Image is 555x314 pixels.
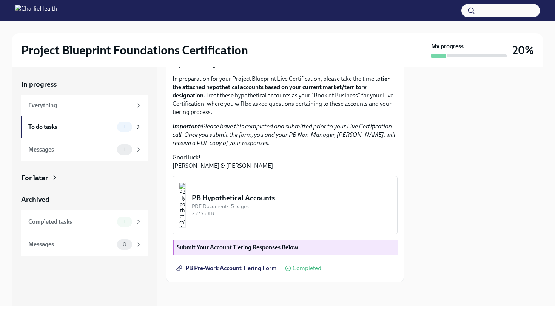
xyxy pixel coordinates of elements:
strong: Submit Your Account Tiering Responses Below [177,244,298,251]
div: To do tasks [28,123,114,131]
div: PDF Document • 15 pages [192,203,391,210]
div: For later [21,173,48,183]
a: In progress [21,79,148,89]
div: Messages [28,145,114,154]
a: Archived [21,195,148,204]
strong: Important: [173,123,202,130]
a: Everything [21,95,148,116]
em: Please have this completed and submitted prior to your Live Certification call. Once you submit t... [173,123,395,147]
h3: 20% [513,43,534,57]
span: 1 [119,147,130,152]
a: Messages1 [21,138,148,161]
span: 0 [118,241,131,247]
a: For later [21,173,148,183]
p: Good luck! [PERSON_NAME] & [PERSON_NAME] [173,153,398,170]
div: Completed tasks [28,218,114,226]
span: 1 [119,219,130,224]
a: Completed tasks1 [21,210,148,233]
span: Completed [293,265,321,271]
strong: tier the attached hypothetical accounts based on your current market/territory designation. [173,75,390,99]
img: PB Hypothetical Accounts [179,183,186,228]
a: To do tasks1 [21,116,148,138]
span: PB Pre-Work Account Tiering Form [178,265,277,272]
div: Everything [28,101,132,110]
span: 1 [119,124,130,130]
p: In preparation for your Project Blueprint Live Certification, please take the time to Treat these... [173,75,398,116]
div: Messages [28,240,114,249]
a: Messages0 [21,233,148,256]
div: PB Hypothetical Accounts [192,193,391,203]
strong: My progress [431,42,464,51]
h2: Project Blueprint Foundations Certification [21,43,248,58]
div: 257.75 KB [192,210,391,217]
img: CharlieHealth [15,5,57,17]
button: PB Hypothetical AccountsPDF Document•15 pages257.75 KB [173,176,398,234]
a: PB Pre-Work Account Tiering Form [173,261,282,276]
